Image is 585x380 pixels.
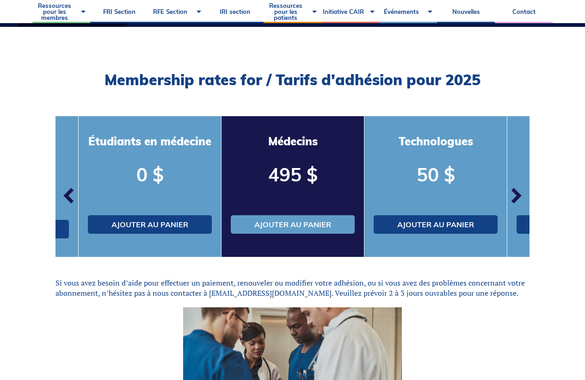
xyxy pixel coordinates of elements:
p: 0 $ [88,162,212,187]
h2: Membership rates for / Tarifs d'adhésion pour 2025 [55,71,530,88]
p: 495 $ [231,162,355,187]
h3: Étudiants en médecine [88,135,212,148]
h3: Technologues [374,135,498,148]
a: Ajouter au panier [374,215,498,234]
a: Ajouter au panier [231,215,355,234]
a: Ajouter au panier [88,215,212,234]
span: Si vous avez besoin d’aide pour effectuer un paiement, renouveler ou modifier votre adhésion, ou ... [55,278,525,298]
h3: Médecins [231,135,355,148]
p: 50 $ [374,162,498,187]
